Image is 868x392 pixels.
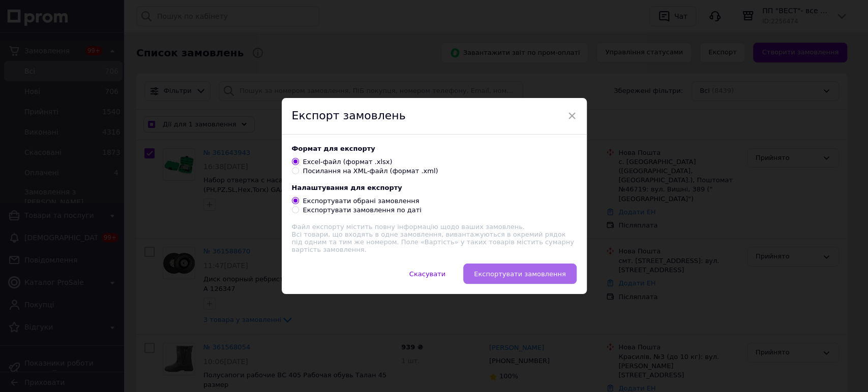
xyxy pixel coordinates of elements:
span: Скасувати [409,270,445,278]
div: Файл експорту містить повну інформацію щодо ваших замовлень. [292,223,577,231]
div: Excel-файл (формат .xlsx) [303,157,393,167]
div: Налаштування для експорту [292,184,577,191]
div: Всі товари, що входять в одне замовлення, вивантажуються в окремий рядок під одним та тим же номе... [292,223,577,253]
div: Експортувати обрані замовлення [303,197,420,206]
div: Формат для експорту [292,145,577,152]
span: Експортувати замовлення [474,270,565,278]
div: Посилання на XML-файл (формат .xml) [303,167,438,176]
button: Скасувати [399,264,456,284]
div: Експорт замовлень [282,98,587,135]
div: Експортувати замовлення по даті [303,206,422,215]
button: Експортувати замовлення [463,264,576,284]
span: × [567,107,577,124]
